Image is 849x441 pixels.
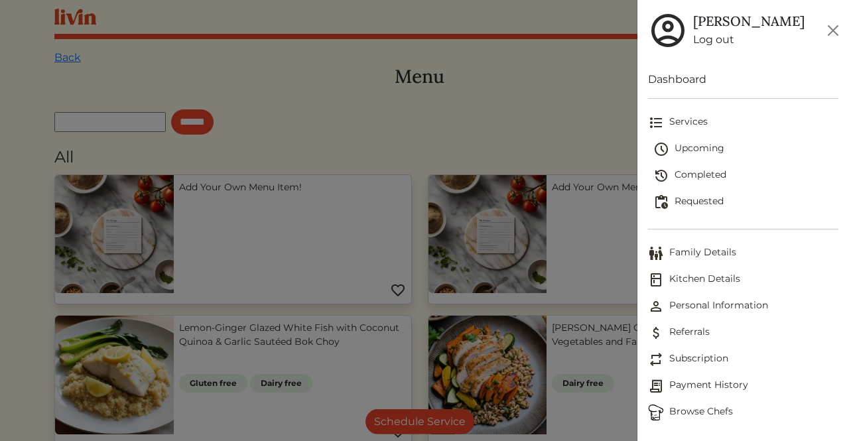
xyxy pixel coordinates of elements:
img: Payment History [648,378,664,394]
a: Personal InformationPersonal Information [648,293,838,320]
a: ChefsBrowse Chefs [648,399,838,426]
span: Completed [653,168,838,184]
span: Services [648,115,838,131]
a: Kitchen DetailsKitchen Details [648,267,838,293]
button: Close [822,20,844,41]
a: Upcoming [653,136,838,162]
span: Browse Chefs [648,405,838,420]
span: Kitchen Details [648,272,838,288]
img: Referrals [648,325,664,341]
span: Requested [653,194,838,210]
a: Requested [653,189,838,216]
a: Services [648,109,838,136]
span: Payment History [648,378,838,394]
a: Payment HistoryPayment History [648,373,838,399]
img: user_account-e6e16d2ec92f44fc35f99ef0dc9cddf60790bfa021a6ecb1c896eb5d2907b31c.svg [648,11,688,50]
img: Subscription [648,351,664,367]
span: Subscription [648,351,838,367]
img: Browse Chefs [648,405,664,420]
a: SubscriptionSubscription [648,346,838,373]
a: Family DetailsFamily Details [648,240,838,267]
img: Kitchen Details [648,272,664,288]
img: schedule-fa401ccd6b27cf58db24c3bb5584b27dcd8bd24ae666a918e1c6b4ae8c451a22.svg [653,141,669,157]
a: Dashboard [648,72,838,88]
h5: [PERSON_NAME] [693,13,805,29]
img: pending_actions-fd19ce2ea80609cc4d7bbea353f93e2f363e46d0f816104e4e0650fdd7f915cf.svg [653,194,669,210]
img: Family Details [648,245,664,261]
img: format_list_bulleted-ebc7f0161ee23162107b508e562e81cd567eeab2455044221954b09d19068e74.svg [648,115,664,131]
span: Upcoming [653,141,838,157]
a: Completed [653,162,838,189]
img: Personal Information [648,298,664,314]
span: Referrals [648,325,838,341]
img: history-2b446bceb7e0f53b931186bf4c1776ac458fe31ad3b688388ec82af02103cd45.svg [653,168,669,184]
a: Log out [693,32,805,48]
span: Personal Information [648,298,838,314]
a: ReferralsReferrals [648,320,838,346]
span: Family Details [648,245,838,261]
